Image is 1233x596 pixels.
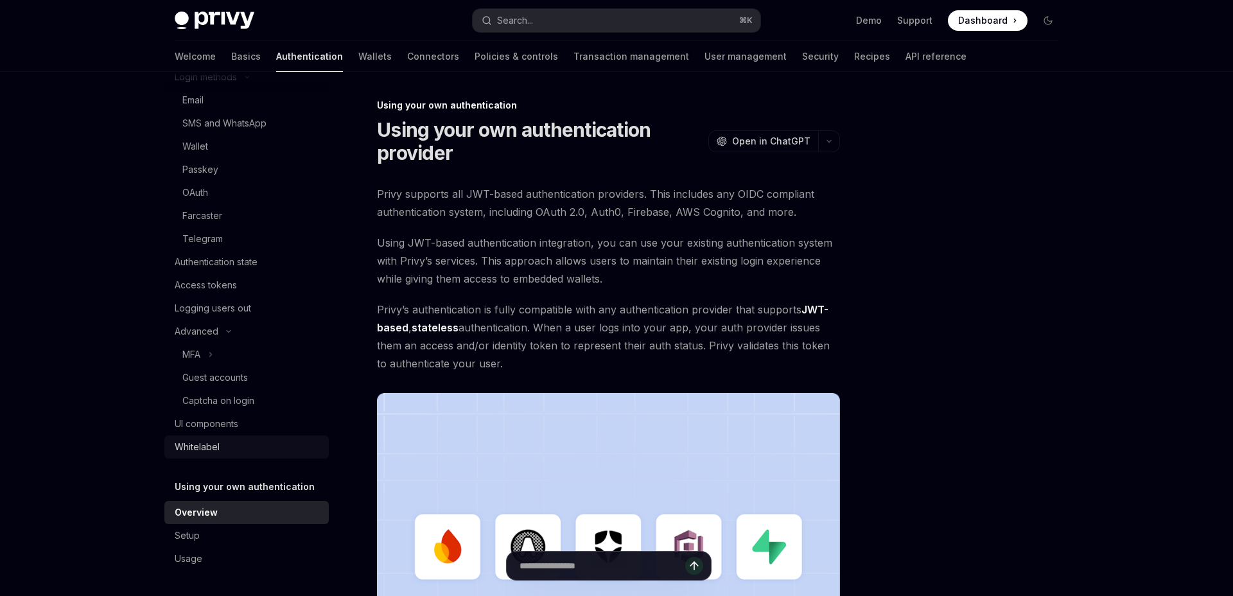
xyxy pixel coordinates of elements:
[164,297,329,320] a: Logging users out
[164,524,329,547] a: Setup
[182,393,254,408] div: Captcha on login
[958,14,1008,27] span: Dashboard
[377,118,703,164] h1: Using your own authentication provider
[182,139,208,154] div: Wallet
[573,41,689,72] a: Transaction management
[708,130,818,152] button: Open in ChatGPT
[164,274,329,297] a: Access tokens
[164,204,329,227] a: Farcaster
[182,208,222,223] div: Farcaster
[182,162,218,177] div: Passkey
[164,227,329,250] a: Telegram
[164,112,329,135] a: SMS and WhatsApp
[412,321,459,335] a: stateless
[276,41,343,72] a: Authentication
[182,116,267,131] div: SMS and WhatsApp
[175,41,216,72] a: Welcome
[164,89,329,112] a: Email
[175,439,220,455] div: Whitelabel
[182,370,248,385] div: Guest accounts
[175,528,200,543] div: Setup
[732,135,810,148] span: Open in ChatGPT
[164,547,329,570] a: Usage
[905,41,966,72] a: API reference
[407,41,459,72] a: Connectors
[182,92,204,108] div: Email
[802,41,839,72] a: Security
[856,14,882,27] a: Demo
[164,501,329,524] a: Overview
[175,505,218,520] div: Overview
[377,234,840,288] span: Using JWT-based authentication integration, you can use your existing authentication system with ...
[175,301,251,316] div: Logging users out
[175,551,202,566] div: Usage
[175,254,258,270] div: Authentication state
[897,14,932,27] a: Support
[854,41,890,72] a: Recipes
[164,366,329,389] a: Guest accounts
[182,231,223,247] div: Telegram
[473,9,760,32] button: Search...⌘K
[164,250,329,274] a: Authentication state
[164,135,329,158] a: Wallet
[164,181,329,204] a: OAuth
[164,435,329,459] a: Whitelabel
[685,557,703,575] button: Send message
[497,13,533,28] div: Search...
[175,479,315,495] h5: Using your own authentication
[175,416,238,432] div: UI components
[739,15,753,26] span: ⌘ K
[704,41,787,72] a: User management
[377,301,840,372] span: Privy’s authentication is fully compatible with any authentication provider that supports , authe...
[182,185,208,200] div: OAuth
[164,158,329,181] a: Passkey
[182,347,200,362] div: MFA
[164,389,329,412] a: Captcha on login
[377,185,840,221] span: Privy supports all JWT-based authentication providers. This includes any OIDC compliant authentic...
[175,12,254,30] img: dark logo
[948,10,1027,31] a: Dashboard
[358,41,392,72] a: Wallets
[475,41,558,72] a: Policies & controls
[164,412,329,435] a: UI components
[175,277,237,293] div: Access tokens
[231,41,261,72] a: Basics
[175,324,218,339] div: Advanced
[377,99,840,112] div: Using your own authentication
[1038,10,1058,31] button: Toggle dark mode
